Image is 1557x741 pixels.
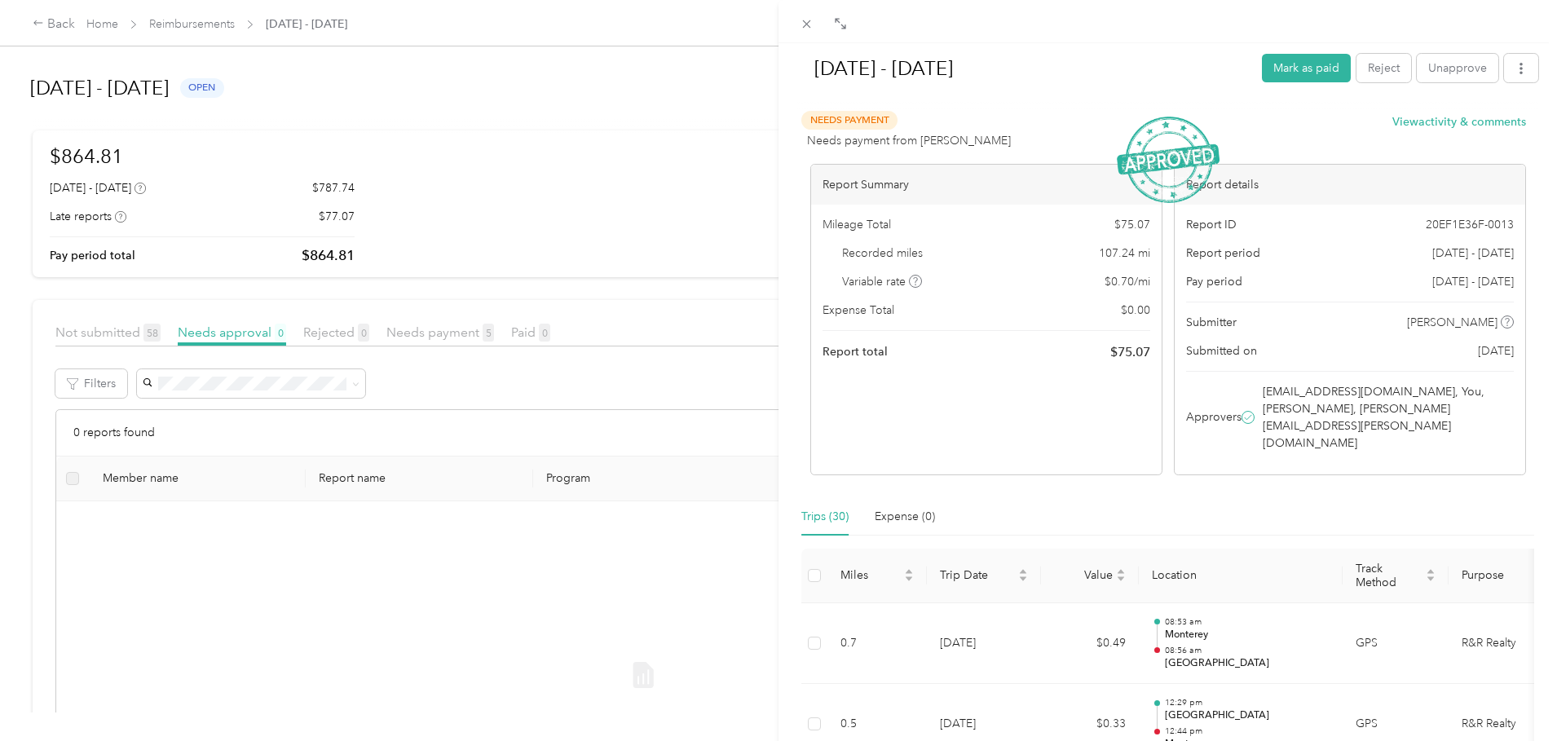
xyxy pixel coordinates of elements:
[823,216,891,233] span: Mileage Total
[823,302,894,319] span: Expense Total
[1018,567,1028,576] span: caret-up
[1466,650,1557,741] iframe: Everlance-gr Chat Button Frame
[842,273,922,290] span: Variable rate
[927,603,1041,685] td: [DATE]
[1432,273,1514,290] span: [DATE] - [DATE]
[1139,549,1343,603] th: Location
[904,574,914,584] span: caret-down
[927,549,1041,603] th: Trip Date
[801,508,849,526] div: Trips (30)
[1186,245,1260,262] span: Report period
[1165,616,1330,628] p: 08:53 am
[1165,726,1330,737] p: 12:44 pm
[1426,574,1436,584] span: caret-down
[1054,568,1113,582] span: Value
[1343,549,1449,603] th: Track Method
[1175,165,1525,205] div: Report details
[1426,567,1436,576] span: caret-up
[1186,314,1237,331] span: Submitter
[840,568,901,582] span: Miles
[1099,245,1150,262] span: 107.24 mi
[1343,603,1449,685] td: GPS
[1432,245,1514,262] span: [DATE] - [DATE]
[1116,574,1126,584] span: caret-down
[1407,314,1497,331] span: [PERSON_NAME]
[1356,562,1422,589] span: Track Method
[1262,54,1351,82] button: Mark as paid
[1165,645,1330,656] p: 08:56 am
[823,343,888,360] span: Report total
[1121,302,1150,319] span: $ 0.00
[1110,342,1150,362] span: $ 75.07
[827,549,927,603] th: Miles
[1165,628,1330,642] p: Monterey
[1186,342,1257,359] span: Submitted on
[1356,54,1411,82] button: Reject
[1041,549,1139,603] th: Value
[1186,408,1242,426] span: Approvers
[1417,54,1498,82] button: Unapprove
[1426,216,1514,233] span: 20EF1E36F-0013
[827,603,927,685] td: 0.7
[1165,697,1330,708] p: 12:29 pm
[797,49,1250,88] h1: Sep 1 - 30, 2025
[904,567,914,576] span: caret-up
[1116,567,1126,576] span: caret-up
[940,568,1015,582] span: Trip Date
[875,508,935,526] div: Expense (0)
[1186,273,1242,290] span: Pay period
[1165,656,1330,671] p: [GEOGRAPHIC_DATA]
[1392,113,1526,130] button: Viewactivity & comments
[1105,273,1150,290] span: $ 0.70 / mi
[1018,574,1028,584] span: caret-down
[1117,117,1220,204] img: ApprovedStamp
[1462,568,1545,582] span: Purpose
[1165,708,1330,723] p: [GEOGRAPHIC_DATA]
[842,245,923,262] span: Recorded miles
[1263,383,1511,452] span: [EMAIL_ADDRESS][DOMAIN_NAME], You, [PERSON_NAME], [PERSON_NAME][EMAIL_ADDRESS][PERSON_NAME][DOMAI...
[1114,216,1150,233] span: $ 75.07
[807,132,1011,149] span: Needs payment from [PERSON_NAME]
[801,111,898,130] span: Needs Payment
[1186,216,1237,233] span: Report ID
[811,165,1162,205] div: Report Summary
[1478,342,1514,359] span: [DATE]
[1041,603,1139,685] td: $0.49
